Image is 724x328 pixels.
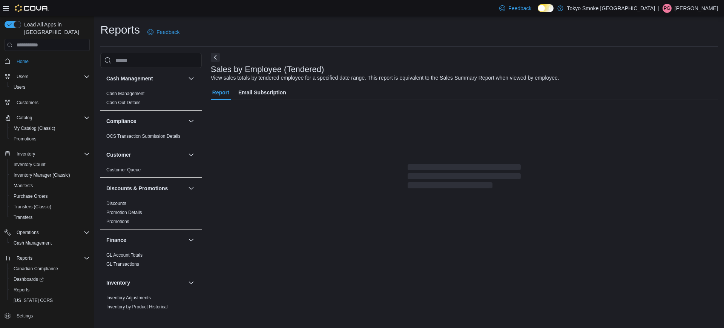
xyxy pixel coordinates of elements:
div: Customer [100,165,202,177]
span: Inventory Manager (Classic) [11,171,90,180]
h3: Finance [106,236,126,244]
span: OCS Transaction Submission Details [106,133,181,139]
button: My Catalog (Classic) [8,123,93,134]
span: Reports [11,285,90,294]
img: Cova [15,5,49,12]
button: Users [8,82,93,92]
span: Inventory Count [11,160,90,169]
button: Transfers [8,212,93,223]
a: Manifests [11,181,36,190]
button: Settings [2,310,93,321]
button: Reports [2,253,93,263]
span: Users [17,74,28,80]
a: Inventory Manager (Classic) [11,171,73,180]
span: Dashboards [11,275,90,284]
button: Manifests [8,180,93,191]
a: My Catalog (Classic) [11,124,58,133]
a: Inventory Adjustments [106,295,151,300]
span: Purchase Orders [11,192,90,201]
a: Discounts [106,201,126,206]
span: Inventory [17,151,35,157]
a: Inventory Count Details [106,313,153,319]
span: Transfers [11,213,90,222]
span: Transfers [14,214,32,220]
a: Customer Queue [106,167,141,172]
a: OCS Transaction Submission Details [106,134,181,139]
span: Canadian Compliance [14,266,58,272]
button: Customers [2,97,93,108]
button: Operations [2,227,93,238]
button: Canadian Compliance [8,263,93,274]
a: Dashboards [11,275,47,284]
button: Reports [14,254,35,263]
p: Tokyo Smoke [GEOGRAPHIC_DATA] [567,4,655,13]
span: Purchase Orders [14,193,48,199]
button: Customer [187,150,196,159]
span: Customer Queue [106,167,141,173]
button: Inventory Count [8,159,93,170]
span: My Catalog (Classic) [11,124,90,133]
span: [US_STATE] CCRS [14,297,53,303]
span: Inventory Manager (Classic) [14,172,70,178]
span: Settings [17,313,33,319]
span: Promotion Details [106,209,142,216]
button: Users [2,71,93,82]
div: View sales totals by tendered employee for a specified date range. This report is equivalent to t... [211,74,559,82]
button: Inventory [106,279,185,286]
span: Reports [14,287,29,293]
a: Inventory Count [11,160,49,169]
span: Customers [14,98,90,107]
span: Users [14,72,90,81]
span: Discounts [106,200,126,206]
a: Dashboards [8,274,93,285]
span: Cash Management [14,240,52,246]
h3: Inventory [106,279,130,286]
span: Dashboards [14,276,44,282]
p: | [658,4,660,13]
span: Canadian Compliance [11,264,90,273]
a: Reports [11,285,32,294]
span: Home [14,56,90,66]
span: Promotions [106,219,129,225]
a: Purchase Orders [11,192,51,201]
button: Finance [187,236,196,245]
span: Feedback [156,28,179,36]
span: Settings [14,311,90,320]
h3: Compliance [106,117,136,125]
span: Inventory [14,149,90,159]
span: Feedback [508,5,531,12]
a: Feedback [496,1,534,16]
a: Promotions [106,219,129,224]
span: Catalog [14,113,90,122]
span: Inventory Adjustments [106,295,151,301]
div: Discounts & Promotions [100,199,202,229]
button: Discounts & Promotions [187,184,196,193]
a: Promotions [11,134,40,143]
span: Manifests [14,183,33,189]
span: PG [664,4,670,13]
button: Promotions [8,134,93,144]
button: Catalog [14,113,35,122]
input: Dark Mode [538,4,554,12]
button: Cash Management [187,74,196,83]
a: Cash Management [11,239,55,248]
a: Feedback [144,25,183,40]
span: Operations [17,229,39,236]
span: Transfers (Classic) [14,204,51,210]
button: Reports [8,285,93,295]
button: Compliance [106,117,185,125]
a: Settings [14,311,36,320]
a: GL Account Totals [106,253,143,258]
button: Transfers (Classic) [8,202,93,212]
a: Cash Out Details [106,100,141,105]
button: Next [211,53,220,62]
h3: Discounts & Promotions [106,185,168,192]
button: Customer [106,151,185,159]
span: Cash Management [11,239,90,248]
span: Promotions [11,134,90,143]
h1: Reports [100,22,140,37]
a: Transfers [11,213,35,222]
h3: Sales by Employee (Tendered) [211,65,324,74]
